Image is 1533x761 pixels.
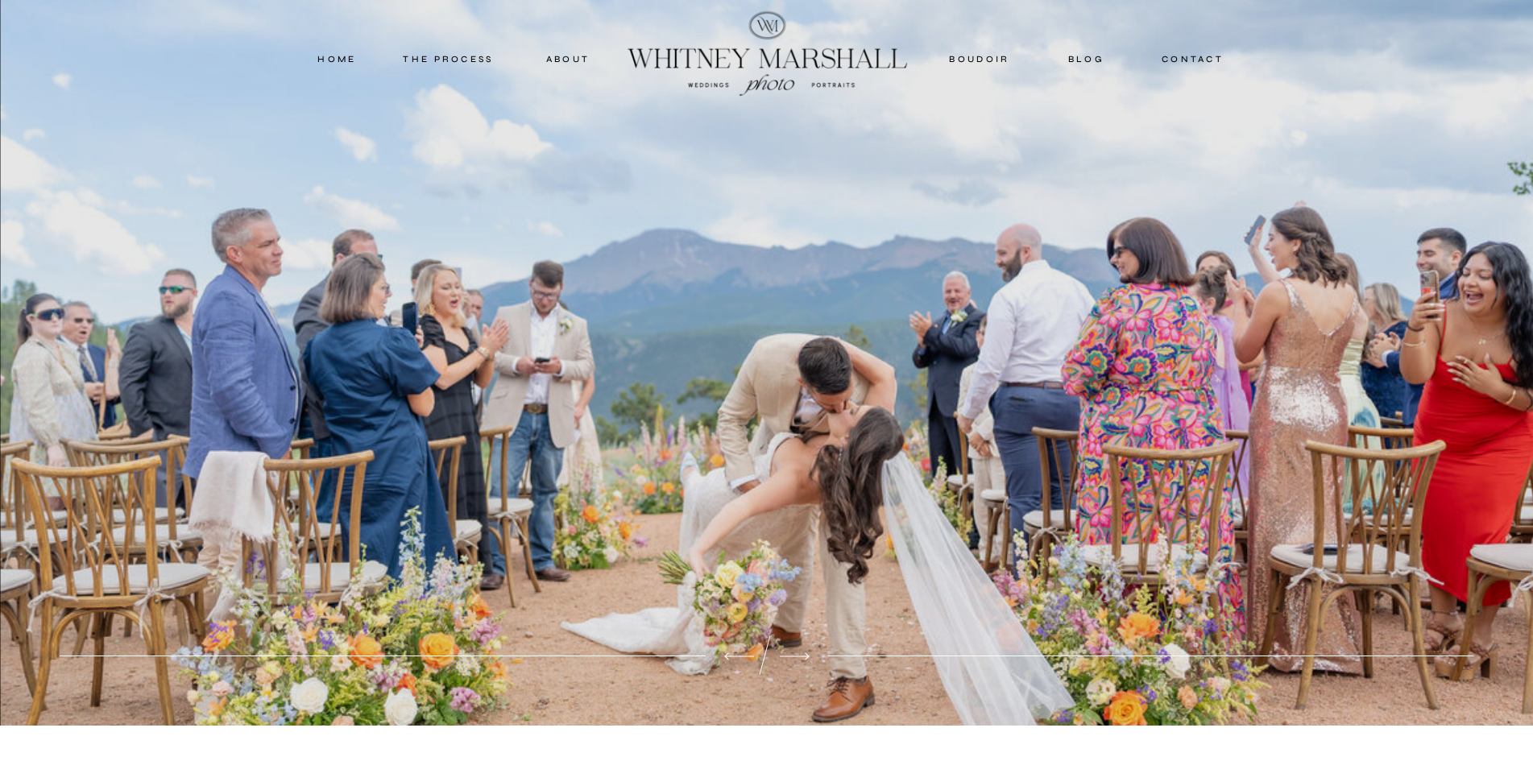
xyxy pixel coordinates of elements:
a: boudoir [947,52,1013,66]
a: about [528,52,608,66]
a: blog [1051,52,1122,66]
a: contact [1155,52,1231,66]
a: home [303,52,372,66]
a: THE PROCESS [400,52,497,66]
